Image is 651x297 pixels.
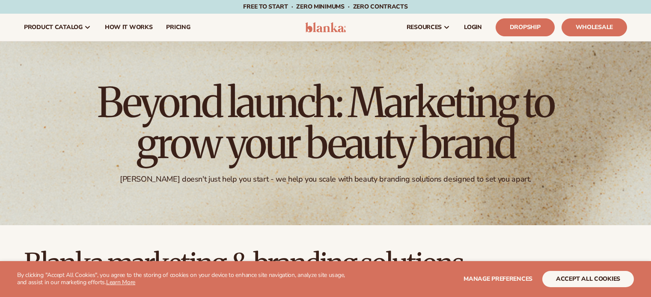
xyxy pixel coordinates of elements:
[166,24,190,31] span: pricing
[542,271,634,287] button: accept all cookies
[24,24,83,31] span: product catalog
[562,18,627,36] a: Wholesale
[305,22,346,32] img: logo
[400,14,457,41] a: resources
[17,14,98,41] a: product catalog
[98,14,160,41] a: How It Works
[105,24,153,31] span: How It Works
[90,82,561,164] h1: Beyond launch: Marketing to grow your beauty brand
[106,278,135,286] a: Learn More
[496,18,555,36] a: Dropship
[243,3,407,11] span: Free to start · ZERO minimums · ZERO contracts
[120,174,531,184] div: [PERSON_NAME] doesn't just help you start - we help you scale with beauty branding solutions desi...
[464,271,532,287] button: Manage preferences
[159,14,197,41] a: pricing
[464,24,482,31] span: LOGIN
[464,275,532,283] span: Manage preferences
[457,14,489,41] a: LOGIN
[407,24,442,31] span: resources
[17,272,355,286] p: By clicking "Accept All Cookies", you agree to the storing of cookies on your device to enhance s...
